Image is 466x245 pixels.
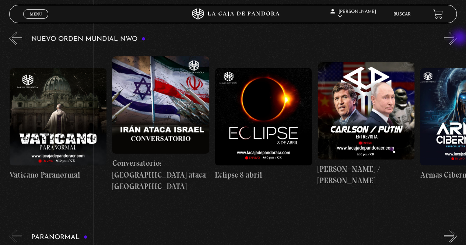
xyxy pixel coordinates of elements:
a: Eclipse 8 abril [215,50,312,199]
a: Vaticano Paranormal [10,50,107,199]
h4: [PERSON_NAME] / [PERSON_NAME] [318,163,415,186]
h4: Eclipse 8 abril [215,169,312,181]
a: Buscar [393,12,411,17]
h3: Nuevo Orden Mundial NWO [31,36,146,43]
h3: Paranormal [31,234,88,241]
button: Next [444,32,457,45]
button: Previous [9,230,22,242]
button: Next [444,230,457,242]
span: Cerrar [27,18,45,23]
h4: Vaticano Paranormal [10,169,107,181]
a: [PERSON_NAME] / [PERSON_NAME] [318,50,415,199]
a: View your shopping cart [433,9,443,19]
span: Menu [30,12,42,16]
h4: Conversatorio: [GEOGRAPHIC_DATA] ataca [GEOGRAPHIC_DATA] [112,157,209,192]
button: Previous [9,32,22,45]
span: [PERSON_NAME] [330,10,376,19]
a: Conversatorio: [GEOGRAPHIC_DATA] ataca [GEOGRAPHIC_DATA] [112,50,209,199]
